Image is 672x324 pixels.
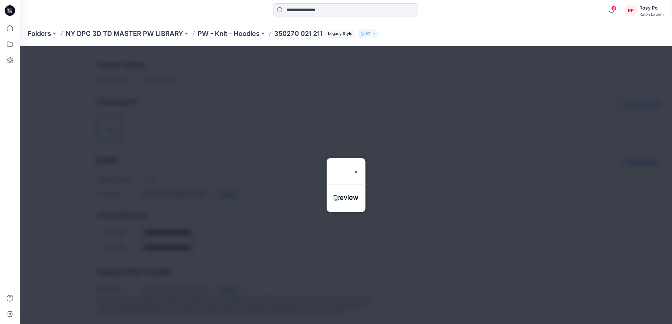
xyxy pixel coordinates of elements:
span: 8 [611,6,617,11]
a: Folders [28,29,51,38]
div: Rosy Po [639,4,664,12]
img: eyJhbGciOiJIUzI1NiIsImtpZCI6IjAiLCJzbHQiOiJzZXMiLCJ0eXAiOiJKV1QifQ.eyJkYXRhIjp7InR5cGUiOiJzdG9yYW... [314,149,320,155]
div: RP [625,5,637,16]
button: 61 [358,29,379,38]
span: Legacy Style [325,30,355,38]
p: 61 [366,30,370,37]
a: PW - Knit - Hoodies [198,29,260,38]
iframe: edit-style [20,46,672,324]
button: Legacy Style [322,29,355,38]
a: NY DPC 3D TD MASTER PW LIBRARY [66,29,183,38]
p: 350270 021 211 [274,29,322,38]
h3: Preview [314,112,339,138]
div: Ralph Lauren [639,12,664,17]
img: close.svg [334,123,339,128]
